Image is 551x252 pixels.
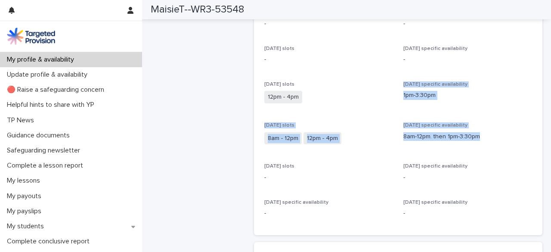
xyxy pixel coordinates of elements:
p: 🔴 Raise a safeguarding concern [3,86,111,94]
h2: MaisieT--WR3-53548 [151,3,244,16]
p: - [264,55,393,64]
span: [DATE] specific availability [403,164,467,169]
p: - [264,209,393,218]
span: 12pm - 4pm [303,132,341,145]
p: - [403,209,532,218]
p: - [403,55,532,64]
span: [DATE] slots [264,123,294,128]
p: 1pm-3:30pm [403,91,532,100]
p: 8am-12pm. then 1pm-3:30pm [403,132,532,141]
p: My payslips [3,207,48,215]
span: [DATE] slots [264,46,294,51]
span: [DATE] slots [264,82,294,87]
p: Helpful hints to share with YP [3,101,101,109]
span: [DATE] specific availability [403,200,467,205]
p: - [403,173,532,182]
p: Complete a lesson report [3,162,90,170]
p: Guidance documents [3,131,77,140]
p: - [403,19,532,28]
p: My profile & availability [3,56,81,64]
p: My payouts [3,192,48,200]
span: 12pm - 4pm [264,91,302,103]
span: [DATE] slots [264,164,294,169]
span: [DATE] specific availability [403,46,467,51]
p: My students [3,222,51,230]
p: - [264,173,393,182]
span: [DATE] specific availability [403,123,467,128]
img: M5nRWzHhSzIhMunXDL62 [7,28,55,45]
p: - [264,19,393,28]
p: Update profile & availability [3,71,94,79]
span: [DATE] specific availability [403,82,467,87]
p: TP News [3,116,41,124]
p: My lessons [3,177,47,185]
p: Safeguarding newsletter [3,146,87,155]
span: 8am - 12pm [264,132,302,145]
span: [DATE] specific availability [264,200,328,205]
p: Complete conclusive report [3,237,96,246]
